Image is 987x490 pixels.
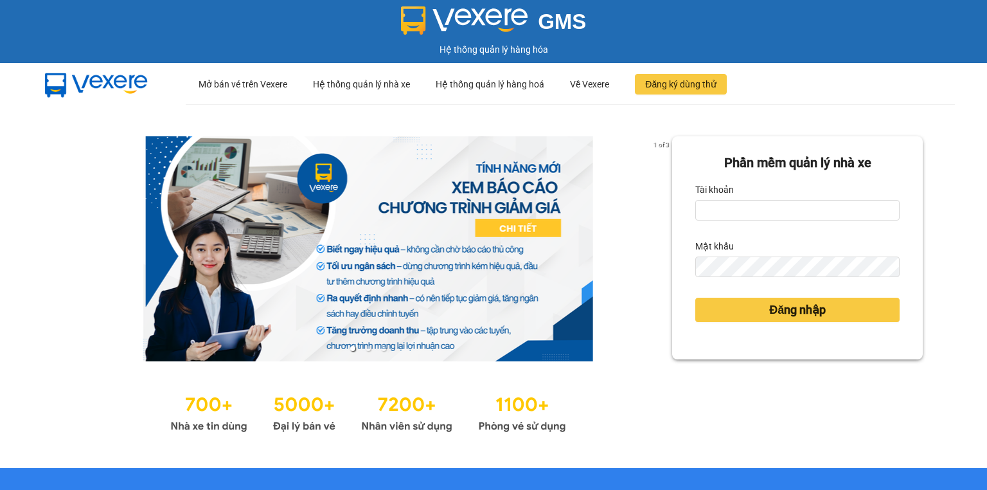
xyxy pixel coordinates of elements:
li: slide item 2 [366,346,371,351]
input: Tài khoản [695,200,900,221]
li: slide item 1 [350,346,355,351]
img: mbUUG5Q.png [32,63,161,105]
label: Mật khẩu [695,236,734,257]
button: Đăng nhập [695,298,900,322]
div: Phần mềm quản lý nhà xe [695,153,900,173]
span: Đăng nhập [769,301,826,319]
div: Về Vexere [570,64,609,105]
span: Đăng ký dùng thử [645,77,716,91]
div: Mở bán vé trên Vexere [199,64,287,105]
img: logo 2 [401,6,528,35]
label: Tài khoản [695,179,734,200]
span: GMS [538,10,586,33]
div: Hệ thống quản lý nhà xe [313,64,410,105]
button: Đăng ký dùng thử [635,74,727,95]
img: Statistics.png [170,387,566,436]
button: next slide / item [654,136,672,361]
p: 1 of 3 [650,136,672,153]
input: Mật khẩu [695,257,900,277]
div: Hệ thống quản lý hàng hóa [3,42,984,57]
div: Hệ thống quản lý hàng hoá [436,64,544,105]
li: slide item 3 [381,346,386,351]
a: GMS [401,19,587,30]
button: previous slide / item [64,136,82,361]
